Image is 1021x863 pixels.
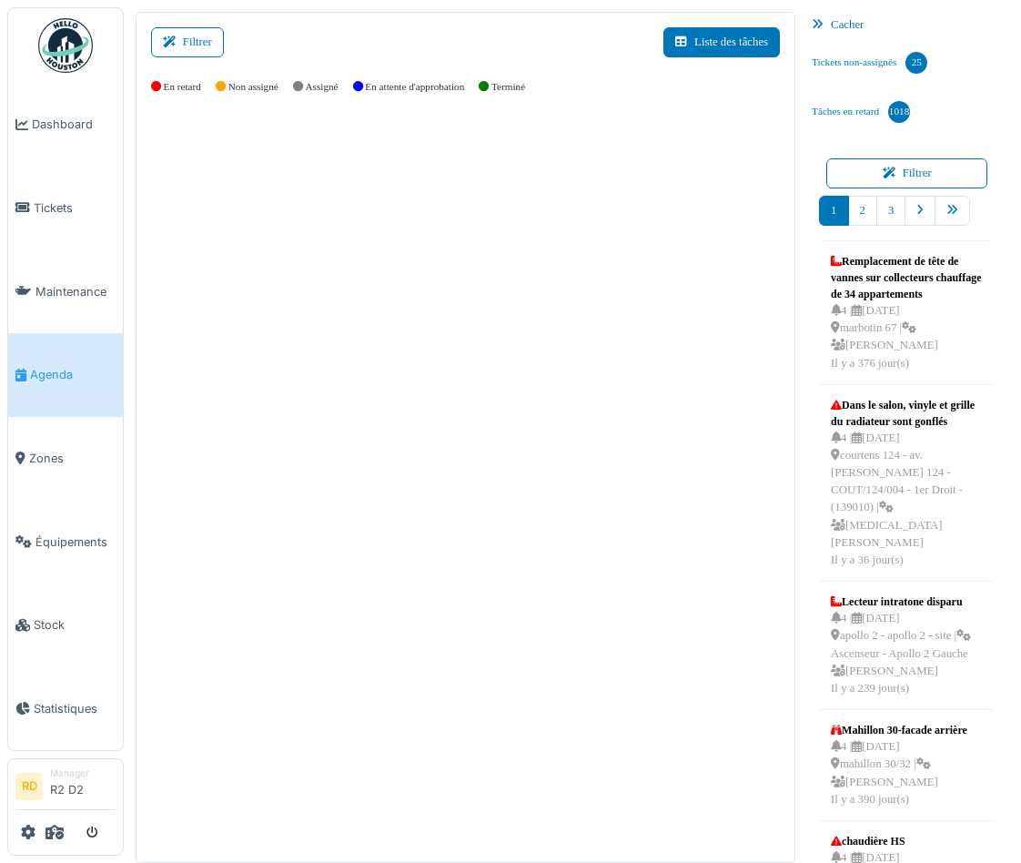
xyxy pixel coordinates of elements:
[826,717,972,813] a: Mahillon 30-facade arrière 4 |[DATE] mahillon 30/32 | [PERSON_NAME]Il y a 390 jour(s)
[8,83,123,167] a: Dashboard
[826,589,987,702] a: Lecteur intratone disparu 4 |[DATE] apollo 2 - apollo 2 - site |Ascenseur - Apollo 2 Gauche [PERS...
[804,87,917,137] a: Tâches en retard
[831,722,967,738] div: Mahillon 30-facade arrière
[228,79,278,95] label: Non assigné
[8,500,123,584] a: Équipements
[38,18,93,73] img: Badge_color-CXgf-gQk.svg
[164,79,201,95] label: En retard
[819,196,995,240] nav: pager
[8,584,123,667] a: Stock
[831,253,983,302] div: Remplacement de tête de vannes sur collecteurs chauffage de 34 appartements
[831,738,967,808] div: 4 | [DATE] mahillon 30/32 | [PERSON_NAME] Il y a 390 jour(s)
[35,533,116,551] span: Équipements
[831,397,983,430] div: Dans le salon, vinyle et grille du radiateur sont gonflés
[848,196,877,226] a: 2
[50,767,116,780] div: Manager
[826,392,987,574] a: Dans le salon, vinyle et grille du radiateur sont gonflés 4 |[DATE] courtens 124 - av. [PERSON_NA...
[831,302,983,372] div: 4 | [DATE] marbotin 67 | [PERSON_NAME] Il y a 376 jour(s)
[15,773,43,800] li: RD
[30,366,116,383] span: Agenda
[819,196,848,226] a: 1
[34,616,116,634] span: Stock
[831,833,983,849] div: chaudière HS
[905,52,927,74] div: 25
[8,167,123,250] a: Tickets
[35,283,116,300] span: Maintenance
[151,27,224,57] button: Filtrer
[804,38,935,87] a: Tickets non-assignés
[831,610,983,697] div: 4 | [DATE] apollo 2 - apollo 2 - site | Ascenseur - Apollo 2 Gauche [PERSON_NAME] Il y a 239 jour(s)
[826,158,987,188] button: Filtrer
[365,79,464,95] label: En attente d'approbation
[826,249,987,377] a: Remplacement de tête de vannes sur collecteurs chauffage de 34 appartements 4 |[DATE] marbotin 67...
[29,450,116,467] span: Zones
[831,594,983,610] div: Lecteur intratone disparu
[831,430,983,570] div: 4 | [DATE] courtens 124 - av. [PERSON_NAME] 124 - COUT/124/004 - 1er Droit - (139010) | [MEDICAL_...
[663,27,780,57] button: Liste des tâches
[34,700,116,717] span: Statistiques
[804,12,1009,38] div: Cacher
[15,767,116,810] a: RD ManagerR2 D2
[8,417,123,501] a: Zones
[8,667,123,751] a: Statistiques
[306,79,339,95] label: Assigné
[876,196,905,226] a: 3
[34,199,116,217] span: Tickets
[491,79,525,95] label: Terminé
[8,333,123,417] a: Agenda
[888,101,910,123] div: 1018
[32,116,116,133] span: Dashboard
[8,249,123,333] a: Maintenance
[50,767,116,806] li: R2 D2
